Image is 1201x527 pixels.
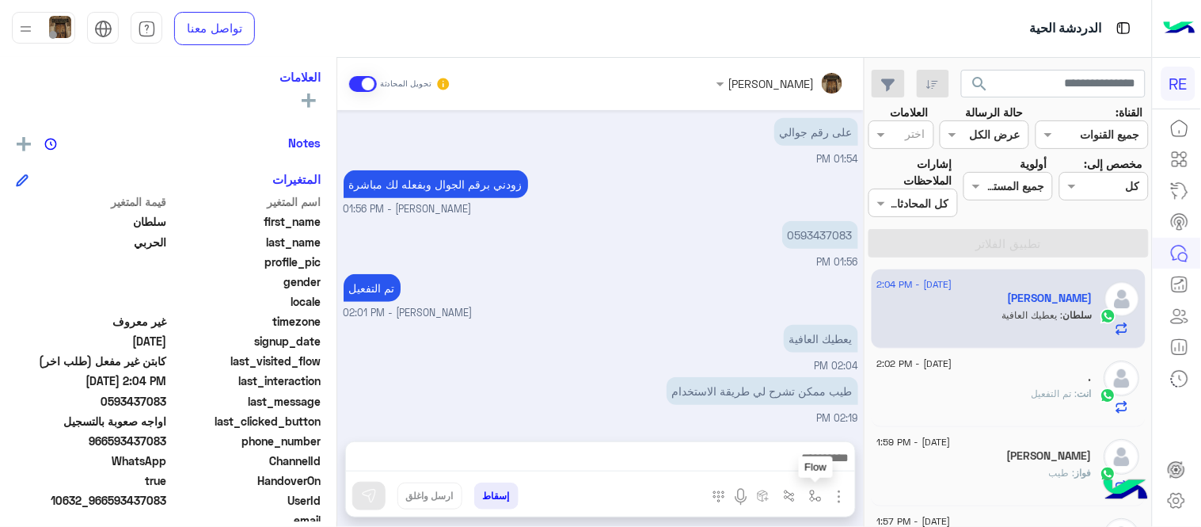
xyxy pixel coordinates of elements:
span: اسم المتغير [170,193,321,210]
h5: سلطان الحربي [1008,292,1093,305]
span: [DATE] - 1:59 PM [877,435,951,449]
h5: . [1089,371,1093,384]
label: مخصص إلى: [1084,155,1142,172]
label: العلامات [890,104,928,120]
img: userImage [49,16,71,38]
span: 01:56 PM [817,256,858,268]
div: اختر [906,125,928,146]
span: last_name [170,234,321,250]
span: 966593437083 [16,433,167,449]
span: قيمة المتغير [16,193,167,210]
img: WhatsApp [1100,388,1116,403]
span: انت [1078,388,1093,399]
span: 10632_966593437083 [16,492,167,509]
button: Trigger scenario [777,483,803,509]
span: signup_date [170,333,321,349]
p: 14/9/2025, 2:04 PM [784,325,858,353]
span: الحربي [16,234,167,250]
p: 14/9/2025, 2:19 PM [667,377,858,405]
img: send voice note [732,487,751,506]
span: سلطان [16,213,167,230]
span: 02:19 PM [817,412,858,424]
span: كابتن غير مفعل (طلب اخر) [16,353,167,369]
span: search [971,74,990,94]
a: تواصل معنا [174,12,255,45]
img: tab [138,20,156,38]
img: defaultAdmin.png [1104,281,1140,317]
span: first_name [170,213,321,230]
span: last_visited_flow [170,353,321,369]
span: profile_pic [170,254,321,270]
img: Logo [1164,12,1195,45]
span: طيب [1050,467,1076,479]
span: 2 [16,453,167,469]
label: حالة الرسالة [966,104,1024,120]
span: [PERSON_NAME] - 01:56 PM [344,202,472,217]
button: search [961,70,1000,104]
p: الدردشة الحية [1030,18,1102,40]
label: القناة: [1115,104,1142,120]
span: فواز [1076,467,1093,479]
span: 2025-09-13T13:28:39.461Z [16,333,167,349]
button: create order [751,483,777,509]
label: إشارات الملاحظات [868,155,952,189]
span: timezone [170,313,321,330]
span: تم التفعيل [1032,388,1078,399]
span: 02:04 PM [815,360,858,372]
span: last_interaction [170,372,321,389]
small: تحويل المحادثة [380,78,432,90]
p: 14/9/2025, 1:56 PM [344,170,528,198]
span: null [16,293,167,310]
img: send message [361,488,377,504]
span: [DATE] - 2:04 PM [877,277,952,292]
h6: المتغيرات [272,172,321,186]
img: WhatsApp [1100,466,1116,482]
a: tab [131,12,162,45]
img: add [17,137,31,151]
img: WhatsApp [1100,308,1116,324]
button: إسقاط [474,483,519,510]
img: create order [757,490,770,502]
span: locale [170,293,321,310]
button: ارسل واغلق [397,483,462,510]
img: defaultAdmin.png [1104,439,1140,475]
span: [DATE] - 2:02 PM [877,357,952,371]
h6: Notes [288,136,321,150]
span: 0593437083 [16,393,167,410]
img: Trigger scenario [783,490,796,502]
span: [PERSON_NAME] - 02:01 PM [344,306,473,321]
img: tab [94,20,112,38]
span: سلطان [1063,309,1093,321]
span: gender [170,273,321,290]
span: اواجه صعوبة بالتسجيل [16,413,167,430]
img: defaultAdmin.png [1104,361,1140,396]
h6: العلامات [16,70,321,84]
span: last_clicked_button [170,413,321,430]
span: null [16,273,167,290]
div: RE [1161,67,1195,101]
img: notes [44,138,57,151]
span: last_message [170,393,321,410]
label: أولوية [1020,155,1047,172]
button: تطبيق الفلاتر [868,229,1149,258]
button: select flow [803,483,829,509]
img: make a call [713,491,725,503]
span: phone_number [170,433,321,449]
p: 14/9/2025, 1:54 PM [774,118,858,146]
img: select flow [809,490,822,502]
img: send attachment [830,487,849,506]
img: hulul-logo.png [1098,464,1153,519]
span: يعطيك العافية [1002,309,1063,321]
p: 14/9/2025, 2:01 PM [344,274,401,302]
span: غير معروف [16,313,167,330]
span: HandoverOn [170,472,321,489]
span: 01:54 PM [817,153,858,165]
span: 2025-09-14T11:04:38.1419818Z [16,372,167,389]
img: tab [1114,18,1134,38]
img: profile [16,19,36,39]
span: ChannelId [170,453,321,469]
span: true [16,472,167,489]
p: 14/9/2025, 1:56 PM [782,221,858,249]
h5: فواز العصيمي [1008,449,1093,463]
span: UserId [170,492,321,509]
